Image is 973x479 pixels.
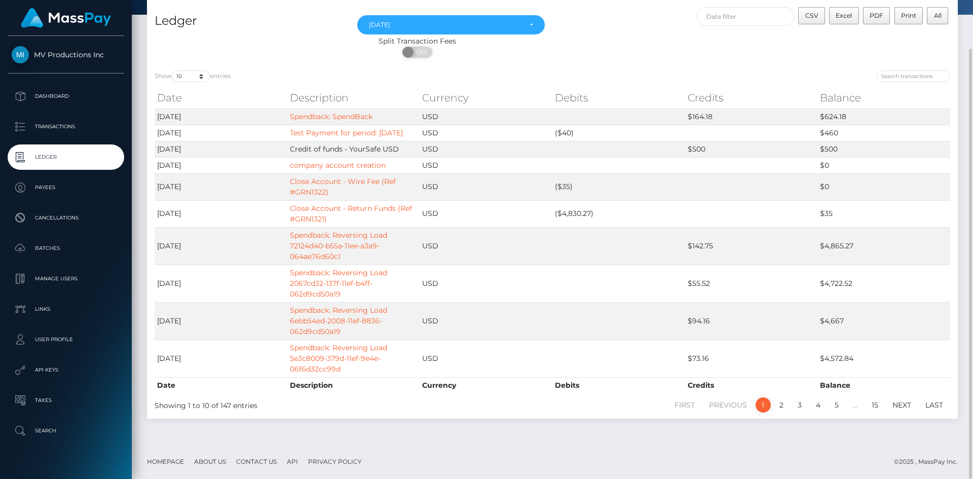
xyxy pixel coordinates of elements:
[8,327,124,352] a: User Profile
[552,173,685,200] td: ($35)
[408,47,433,58] span: OFF
[934,12,942,19] span: All
[420,88,552,108] th: Currency
[552,88,685,108] th: Debits
[829,397,844,413] a: 5
[798,7,825,24] button: CSV
[863,7,890,24] button: PDF
[12,210,120,226] p: Cancellations
[155,200,287,227] td: [DATE]
[685,265,818,302] td: $55.52
[420,200,552,227] td: USD
[290,231,387,261] a: Spendback: Reversing Load 72124d40-b55a-11ee-a3a9-064ae76d60c1
[369,21,521,29] div: [DATE]
[817,173,950,200] td: $0
[290,204,412,224] a: Close Account - Return Funds (Ref #GRN1321)
[685,302,818,340] td: $94.16
[552,125,685,141] td: ($40)
[836,12,852,19] span: Excel
[190,454,230,469] a: About Us
[155,70,231,82] label: Show entries
[155,141,287,157] td: [DATE]
[817,157,950,173] td: $0
[8,84,124,109] a: Dashboard
[817,141,950,157] td: $500
[357,15,545,34] button: Aug 2025
[12,180,120,195] p: Payees
[155,396,477,411] div: Showing 1 to 10 of 147 entries
[420,125,552,141] td: USD
[290,268,387,299] a: Spendback: Reversing Load 2067cd32-137f-11ef-b4ff-062d9cd50a19
[287,88,420,108] th: Description
[901,12,916,19] span: Print
[12,271,120,286] p: Manage Users
[232,454,281,469] a: Contact Us
[8,175,124,200] a: Payees
[12,89,120,104] p: Dashboard
[12,150,120,165] p: Ledger
[685,141,818,157] td: $500
[147,36,688,47] div: Split Transaction Fees
[283,454,302,469] a: API
[685,108,818,125] td: $164.18
[8,357,124,383] a: API Keys
[8,50,124,59] span: MV Productions Inc
[866,397,884,413] a: 15
[756,397,771,413] a: 1
[155,12,342,30] h4: Ledger
[870,12,883,19] span: PDF
[8,236,124,261] a: Batches
[8,418,124,444] a: Search
[817,227,950,265] td: $4,865.27
[420,302,552,340] td: USD
[155,227,287,265] td: [DATE]
[155,302,287,340] td: [DATE]
[8,205,124,231] a: Cancellations
[420,141,552,157] td: USD
[817,265,950,302] td: $4,722.52
[8,388,124,413] a: Taxes
[155,377,287,393] th: Date
[774,397,789,413] a: 2
[805,12,818,19] span: CSV
[290,161,386,170] a: company account creation
[12,393,120,408] p: Taxes
[420,377,552,393] th: Currency
[155,173,287,200] td: [DATE]
[420,108,552,125] td: USD
[817,108,950,125] td: $624.18
[12,46,29,63] img: MV Productions Inc
[8,114,124,139] a: Transactions
[290,306,387,336] a: Spendback: Reversing Load 6ebb54ed-2008-11ef-8836-062d9cd50a19
[8,266,124,291] a: Manage Users
[420,173,552,200] td: USD
[817,200,950,227] td: $35
[685,227,818,265] td: $142.75
[12,332,120,347] p: User Profile
[685,340,818,377] td: $73.16
[290,343,387,374] a: Spendback: Reversing Load 5e3c8009-379d-11ef-9e4e-06f6d32cc99d
[290,177,396,197] a: Close Account - Wire Fee (Ref #GRN1322)
[8,297,124,322] a: Links
[685,88,818,108] th: Credits
[697,7,795,26] input: Date filter
[894,7,923,24] button: Print
[287,377,420,393] th: Description
[155,157,287,173] td: [DATE]
[12,423,120,438] p: Search
[829,7,859,24] button: Excel
[817,340,950,377] td: $4,572.84
[877,70,950,82] input: Search transactions
[12,119,120,134] p: Transactions
[887,397,917,413] a: Next
[172,70,210,82] select: Showentries
[155,125,287,141] td: [DATE]
[685,377,818,393] th: Credits
[8,144,124,170] a: Ledger
[420,340,552,377] td: USD
[143,454,188,469] a: Homepage
[927,7,948,24] button: All
[420,265,552,302] td: USD
[12,241,120,256] p: Batches
[304,454,366,469] a: Privacy Policy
